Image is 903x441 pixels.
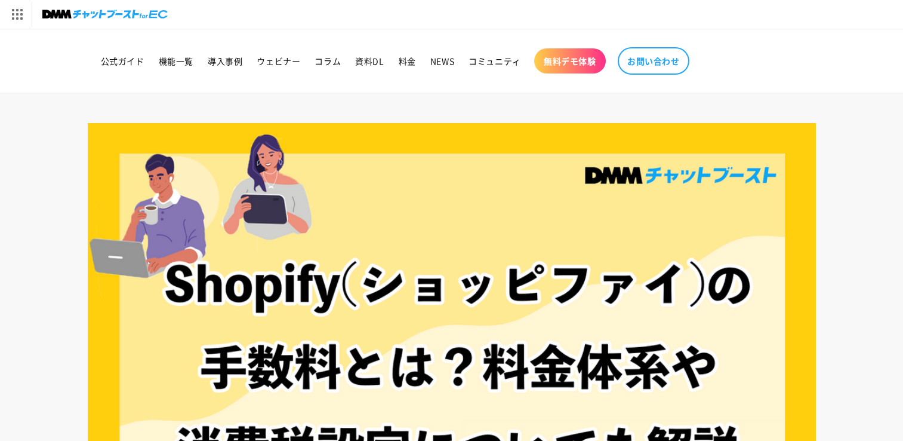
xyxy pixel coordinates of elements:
[208,56,242,66] span: 導入事例
[101,56,144,66] span: 公式ガイド
[618,47,689,75] a: お問い合わせ
[355,56,384,66] span: 資料DL
[307,48,348,73] a: コラム
[249,48,307,73] a: ウェビナー
[2,2,32,27] img: サービス
[42,6,168,23] img: チャットブーストforEC
[423,48,461,73] a: NEWS
[392,48,423,73] a: 料金
[201,48,249,73] a: 導入事例
[627,56,680,66] span: お問い合わせ
[152,48,201,73] a: 機能一覧
[94,48,152,73] a: 公式ガイド
[461,48,528,73] a: コミュニティ
[348,48,391,73] a: 資料DL
[430,56,454,66] span: NEWS
[159,56,193,66] span: 機能一覧
[534,48,606,73] a: 無料デモ体験
[399,56,416,66] span: 料金
[257,56,300,66] span: ウェビナー
[315,56,341,66] span: コラム
[544,56,596,66] span: 無料デモ体験
[469,56,521,66] span: コミュニティ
